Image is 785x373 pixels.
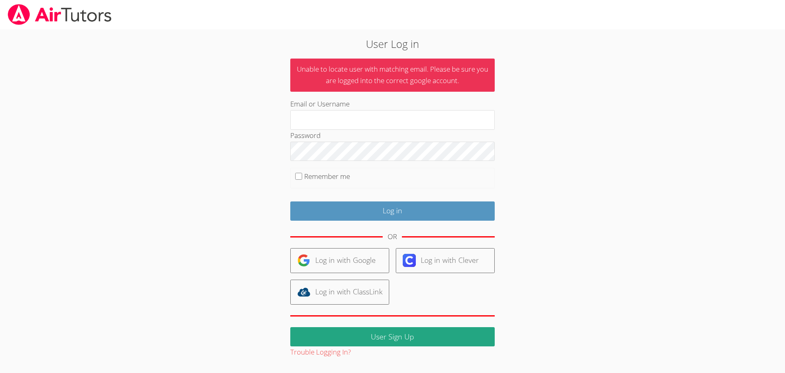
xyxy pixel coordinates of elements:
[297,254,310,267] img: google-logo-50288ca7cdecda66e5e0955fdab243c47b7ad437acaf1139b6f446037453330a.svg
[290,327,495,346] a: User Sign Up
[297,285,310,298] img: classlink-logo-d6bb404cc1216ec64c9a2012d9dc4662098be43eaf13dc465df04b49fa7ab582.svg
[388,231,397,243] div: OR
[290,201,495,221] input: Log in
[290,131,321,140] label: Password
[290,99,350,109] label: Email or Username
[181,36,605,52] h2: User Log in
[290,346,351,358] button: Trouble Logging In?
[304,172,350,181] label: Remember me
[7,4,112,25] img: airtutors_banner-c4298cdbf04f3fff15de1276eac7730deb9818008684d7c2e4769d2f7ddbe033.png
[396,248,495,273] a: Log in with Clever
[403,254,416,267] img: clever-logo-6eab21bc6e7a338710f1a6ff85c0baf02591cd810cc4098c63d3a4b26e2feb20.svg
[290,59,495,92] p: Unable to locate user with matching email. Please be sure you are logged into the correct google ...
[290,280,389,305] a: Log in with ClassLink
[290,248,389,273] a: Log in with Google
